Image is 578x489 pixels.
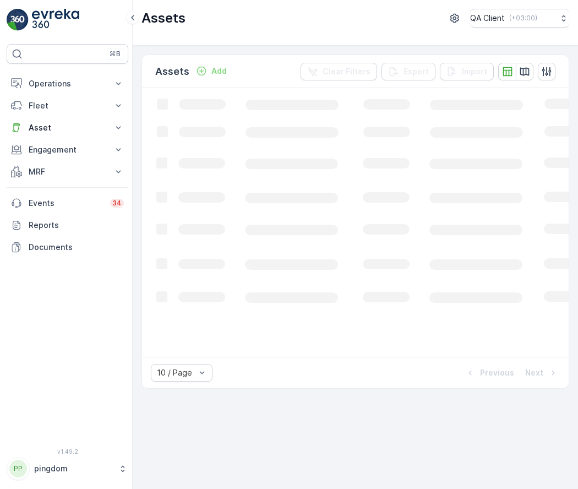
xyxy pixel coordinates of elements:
[9,460,27,477] div: PP
[32,9,79,31] img: logo_light-DOdMpM7g.png
[29,100,106,111] p: Fleet
[301,63,377,80] button: Clear Filters
[29,166,106,177] p: MRF
[29,144,106,155] p: Engagement
[525,367,543,378] p: Next
[141,9,186,27] p: Assets
[29,242,124,253] p: Documents
[7,95,128,117] button: Fleet
[7,117,128,139] button: Asset
[7,73,128,95] button: Operations
[7,9,29,31] img: logo
[323,66,370,77] p: Clear Filters
[381,63,435,80] button: Export
[29,220,124,231] p: Reports
[155,64,189,79] p: Assets
[112,199,122,208] p: 34
[7,161,128,183] button: MRF
[509,14,537,23] p: ( +03:00 )
[192,64,231,78] button: Add
[7,192,128,214] a: Events34
[29,198,103,209] p: Events
[7,457,128,480] button: PPpingdom
[110,50,121,58] p: ⌘B
[524,366,560,379] button: Next
[7,139,128,161] button: Engagement
[29,78,106,89] p: Operations
[440,63,494,80] button: Import
[462,66,487,77] p: Import
[470,9,569,28] button: QA Client(+03:00)
[7,236,128,258] a: Documents
[34,463,113,474] p: pingdom
[29,122,106,133] p: Asset
[7,214,128,236] a: Reports
[211,66,227,77] p: Add
[470,13,505,24] p: QA Client
[403,66,429,77] p: Export
[7,448,128,455] span: v 1.49.2
[480,367,514,378] p: Previous
[464,366,515,379] button: Previous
